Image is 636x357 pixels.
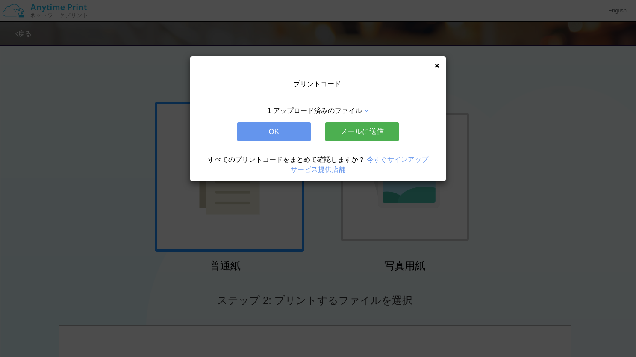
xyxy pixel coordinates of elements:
span: すべてのプリントコードをまとめて確認しますか？ [208,156,365,163]
span: 1 アップロード済みのファイル [268,107,362,114]
a: 今すぐサインアップ [367,156,428,163]
button: メールに送信 [325,122,399,141]
span: プリントコード: [293,80,343,88]
button: OK [237,122,311,141]
a: サービス提供店舗 [291,166,345,173]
